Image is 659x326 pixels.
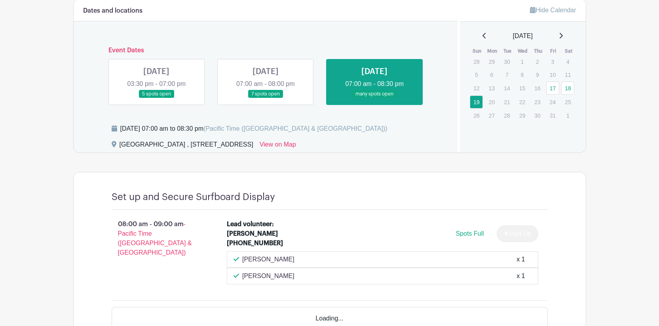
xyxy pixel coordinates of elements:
p: 6 [485,69,498,81]
th: Mon [485,47,500,55]
div: x 1 [517,255,525,264]
p: 20 [485,96,498,108]
p: [PERSON_NAME] [242,271,294,281]
p: 4 [561,55,574,68]
p: 22 [516,96,529,108]
span: - Pacific Time ([GEOGRAPHIC_DATA] & [GEOGRAPHIC_DATA]) [118,221,192,256]
p: 29 [516,109,529,122]
th: Sat [561,47,576,55]
p: 24 [546,96,559,108]
p: [PERSON_NAME] [242,255,294,264]
span: (Pacific Time ([GEOGRAPHIC_DATA] & [GEOGRAPHIC_DATA])) [203,125,387,132]
a: 17 [546,82,559,95]
div: [DATE] 07:00 am to 08:30 pm [120,124,387,133]
div: Lead volunteer: [PERSON_NAME] [PHONE_NUMBER] [227,219,295,248]
h6: Event Dates [102,47,429,54]
a: 18 [561,82,574,95]
p: 3 [546,55,559,68]
th: Sun [469,47,485,55]
div: x 1 [517,271,525,281]
p: 11 [561,69,574,81]
p: 30 [500,55,513,68]
p: 7 [500,69,513,81]
th: Wed [515,47,531,55]
th: Fri [546,47,561,55]
p: 28 [500,109,513,122]
p: 12 [470,82,483,94]
p: 8 [516,69,529,81]
a: View on Map [260,140,296,153]
a: Hide Calendar [530,7,576,13]
p: 2 [531,55,544,68]
p: 5 [470,69,483,81]
p: 28 [470,55,483,68]
p: 26 [470,109,483,122]
p: 10 [546,69,559,81]
p: 13 [485,82,498,94]
p: 21 [500,96,513,108]
a: 19 [470,95,483,109]
p: 29 [485,55,498,68]
p: 25 [561,96,574,108]
th: Tue [500,47,515,55]
p: 9 [531,69,544,81]
p: 31 [546,109,559,122]
p: 30 [531,109,544,122]
p: 23 [531,96,544,108]
p: 1 [516,55,529,68]
p: 27 [485,109,498,122]
p: 1 [561,109,574,122]
p: 08:00 am - 09:00 am [99,216,215,261]
span: Spots Full [456,230,484,237]
span: [DATE] [513,31,533,41]
p: 16 [531,82,544,94]
h6: Dates and locations [83,7,142,15]
p: 15 [516,82,529,94]
div: [GEOGRAPHIC_DATA] , [STREET_ADDRESS] [120,140,253,153]
th: Thu [530,47,546,55]
p: 14 [500,82,513,94]
h4: Set up and Secure Surfboard Display [112,191,275,203]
